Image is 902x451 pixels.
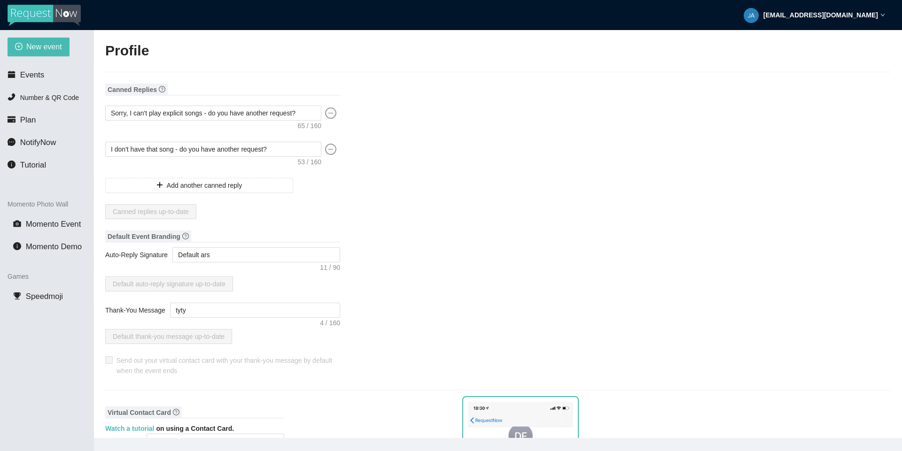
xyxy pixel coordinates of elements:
span: info-circle [8,161,16,168]
span: Momento Event [26,220,81,229]
strong: [EMAIL_ADDRESS][DOMAIN_NAME] [763,11,878,19]
input: First Name [147,434,284,449]
b: on using a Contact Card. [105,425,234,432]
textarea: Sorry, I can't play explicit songs - do you have another request? [105,106,321,121]
span: minus-circle [325,107,336,119]
span: Virtual Contact Card [105,406,182,419]
span: Send out your virtual contact card with your thank-you message by default when the event ends [113,355,340,376]
span: Tutorial [20,161,46,169]
span: Canned Replies [105,84,168,96]
span: down [880,13,885,17]
a: Watch a tutorial [105,425,156,432]
textarea: Auto-Reply Signature [172,247,340,262]
span: NotifyNow [20,138,56,147]
span: info-circle [13,242,21,250]
label: Auto-Reply Signature [105,247,172,262]
img: f413747de150cfaa90ab594ab84ce6bc [744,8,759,23]
span: message [8,138,16,146]
span: question-circle [182,233,189,239]
button: Default auto-reply signature up-to-date [105,276,233,291]
span: Events [20,70,44,79]
span: calendar [8,70,16,78]
button: plus-circleNew event [8,38,70,56]
span: Add another canned reply [167,180,242,191]
span: credit-card [8,115,16,123]
img: RequestNow [8,5,81,26]
button: plusAdd another canned reply [105,178,293,193]
button: Canned replies up-to-date [105,204,196,219]
span: question-circle [173,409,179,415]
span: camera [13,220,21,228]
span: Number & QR Code [20,94,79,101]
span: Speedmoji [26,292,63,301]
button: Default thank-you message up-to-date [105,329,232,344]
span: Default Event Branding [105,230,191,243]
textarea: I don't have that song - do you have another request? [105,142,321,157]
span: minus-circle [325,144,336,155]
label: Thank-You Message [105,303,170,318]
span: phone [8,93,16,101]
span: New event [26,41,62,53]
span: plus-circle [15,43,23,52]
textarea: Thank-You Message [170,303,340,318]
label: First Name [105,434,147,449]
span: trophy [13,292,21,300]
span: question-circle [159,86,165,92]
span: plus [156,182,163,189]
span: Plan [20,115,36,124]
h2: Profile [105,41,891,61]
span: Momento Demo [26,242,82,251]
